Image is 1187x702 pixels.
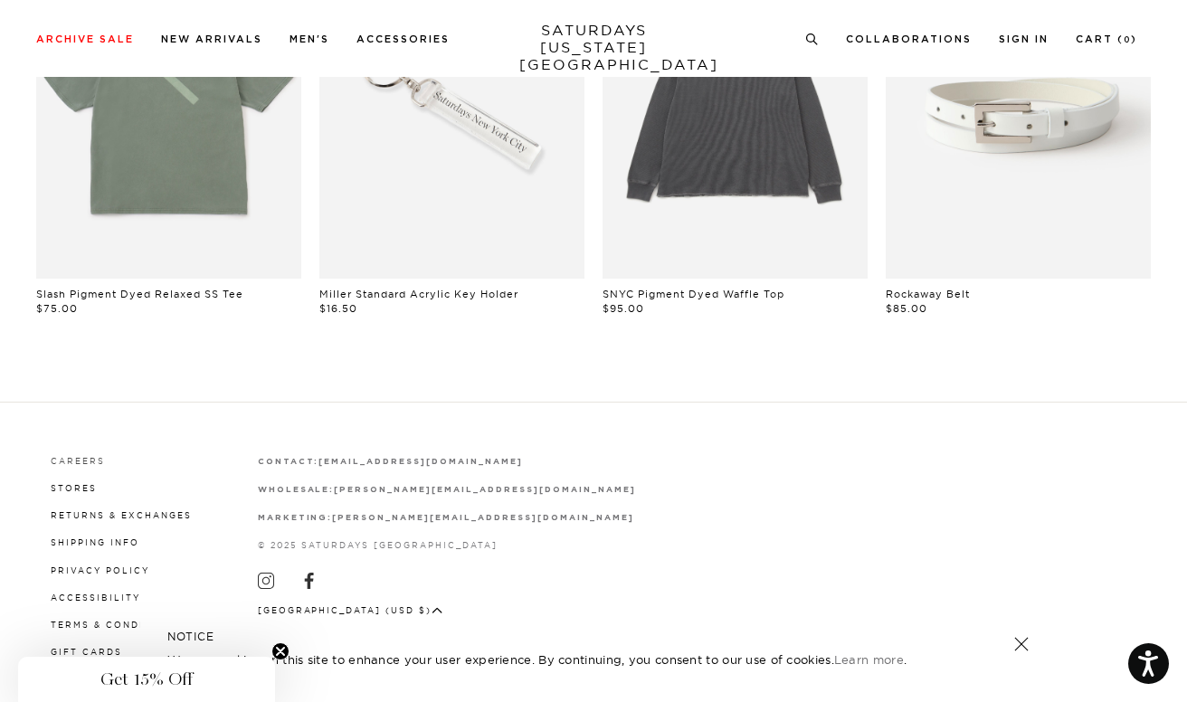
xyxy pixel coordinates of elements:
strong: [PERSON_NAME][EMAIL_ADDRESS][DOMAIN_NAME] [332,514,633,522]
a: Returns & Exchanges [51,510,192,520]
a: Careers [51,456,105,466]
button: [GEOGRAPHIC_DATA] (USD $) [258,603,443,617]
a: Miller Standard Acrylic Key Holder [319,288,518,300]
span: Get 15% Off [100,669,193,690]
span: $75.00 [36,302,78,315]
a: Terms & Conditions [51,620,180,630]
a: [EMAIL_ADDRESS][DOMAIN_NAME] [318,456,522,466]
a: Rockaway Belt [886,288,970,300]
strong: wholesale: [258,486,335,494]
a: New Arrivals [161,34,262,44]
strong: [PERSON_NAME][EMAIL_ADDRESS][DOMAIN_NAME] [334,486,635,494]
a: Accessibility [51,593,140,602]
span: $85.00 [886,302,927,315]
span: $95.00 [603,302,644,315]
div: Get 15% OffClose teaser [18,657,275,702]
a: Archive Sale [36,34,134,44]
a: Shipping Info [51,537,139,547]
strong: marketing: [258,514,333,522]
a: Sign In [999,34,1049,44]
a: Gift Cards [51,647,122,657]
a: Accessories [356,34,450,44]
p: We use cookies on this site to enhance your user experience. By continuing, you consent to our us... [167,650,955,669]
a: Stores [51,483,97,493]
strong: [EMAIL_ADDRESS][DOMAIN_NAME] [318,458,522,466]
a: Collaborations [846,34,972,44]
a: [PERSON_NAME][EMAIL_ADDRESS][DOMAIN_NAME] [332,512,633,522]
a: Learn more [834,652,904,667]
a: Cart (0) [1076,34,1137,44]
a: Privacy Policy [51,565,149,575]
a: [PERSON_NAME][EMAIL_ADDRESS][DOMAIN_NAME] [334,484,635,494]
small: 0 [1124,36,1131,44]
p: © 2025 Saturdays [GEOGRAPHIC_DATA] [258,538,636,552]
a: Slash Pigment Dyed Relaxed SS Tee [36,288,243,300]
a: SATURDAYS[US_STATE][GEOGRAPHIC_DATA] [519,22,669,73]
span: $16.50 [319,302,357,315]
a: SNYC Pigment Dyed Waffle Top [603,288,784,300]
a: Men's [290,34,329,44]
h5: NOTICE [167,629,1020,645]
strong: contact: [258,458,319,466]
button: Close teaser [271,642,290,660]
